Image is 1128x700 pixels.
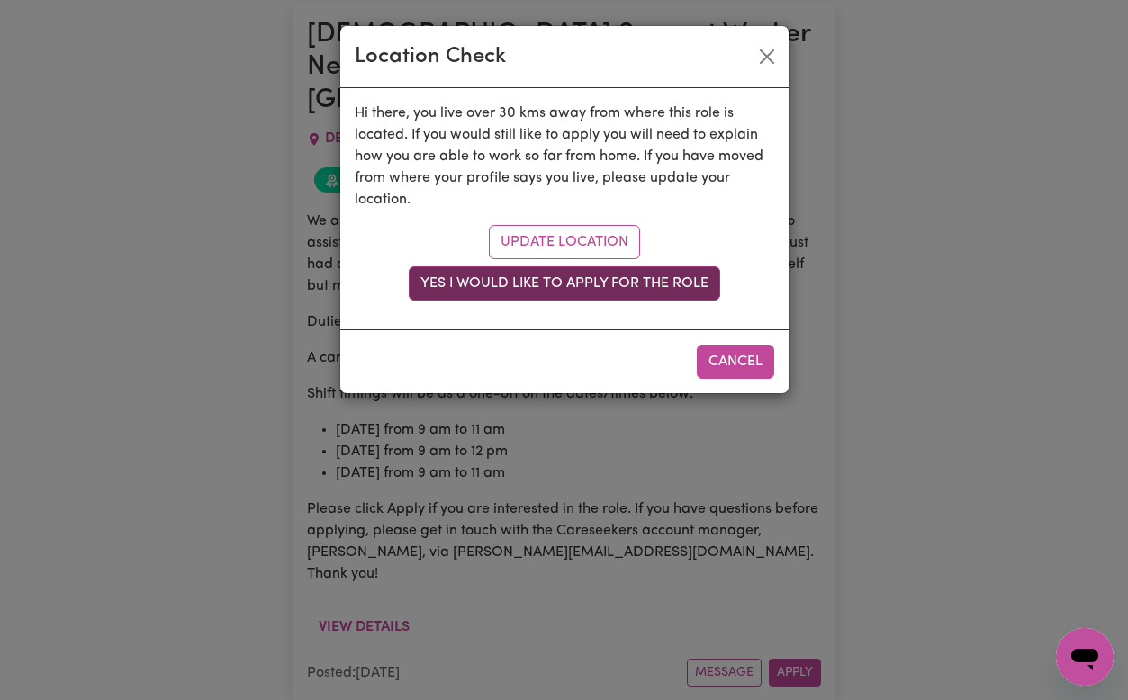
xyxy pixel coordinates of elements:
div: Location Check [355,40,506,73]
iframe: Button to launch messaging window [1056,628,1114,686]
button: Close [753,42,781,71]
p: Hi there, you live over 30 kms away from where this role is located. If you would still like to a... [355,103,774,211]
a: Update location [489,225,640,259]
button: Cancel [697,345,774,379]
button: Yes I would like to apply for the role [409,266,720,301]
